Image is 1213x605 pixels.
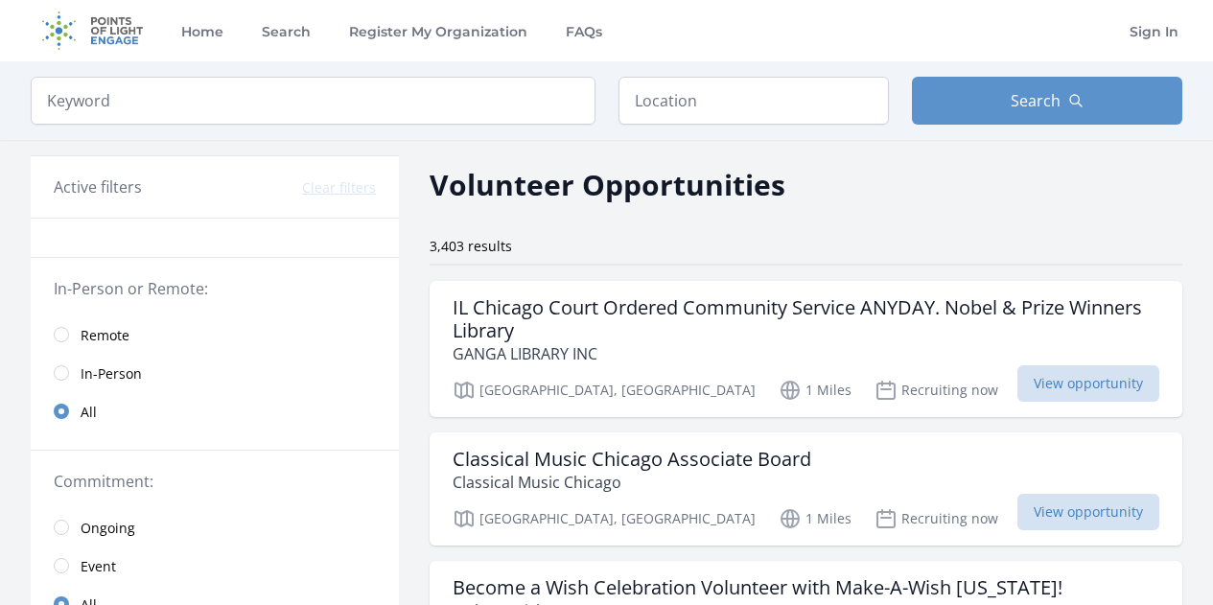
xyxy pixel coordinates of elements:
a: In-Person [31,354,399,392]
legend: Commitment: [54,470,376,493]
a: Classical Music Chicago Associate Board Classical Music Chicago [GEOGRAPHIC_DATA], [GEOGRAPHIC_DA... [430,432,1182,546]
a: Ongoing [31,508,399,547]
p: [GEOGRAPHIC_DATA], [GEOGRAPHIC_DATA] [453,379,756,402]
input: Location [618,77,889,125]
h3: Become a Wish Celebration Volunteer with Make-A-Wish [US_STATE]! [453,576,1062,599]
p: Recruiting now [875,507,998,530]
h3: Classical Music Chicago Associate Board [453,448,811,471]
legend: In-Person or Remote: [54,277,376,300]
span: Remote [81,326,129,345]
span: In-Person [81,364,142,384]
p: 1 Miles [779,379,851,402]
p: GANGA LIBRARY INC [453,342,1159,365]
p: 1 Miles [779,507,851,530]
span: View opportunity [1017,365,1159,402]
p: [GEOGRAPHIC_DATA], [GEOGRAPHIC_DATA] [453,507,756,530]
input: Keyword [31,77,595,125]
span: Ongoing [81,519,135,538]
a: Remote [31,315,399,354]
button: Search [912,77,1182,125]
p: Classical Music Chicago [453,471,811,494]
a: Event [31,547,399,585]
span: View opportunity [1017,494,1159,530]
a: IL Chicago Court Ordered Community Service ANYDAY. Nobel & Prize Winners Library GANGA LIBRARY IN... [430,281,1182,417]
h3: IL Chicago Court Ordered Community Service ANYDAY. Nobel & Prize Winners Library [453,296,1159,342]
h3: Active filters [54,175,142,198]
span: All [81,403,97,422]
a: All [31,392,399,430]
span: 3,403 results [430,237,512,255]
h2: Volunteer Opportunities [430,163,785,206]
span: Event [81,557,116,576]
p: Recruiting now [875,379,998,402]
button: Clear filters [302,178,376,198]
span: Search [1011,89,1061,112]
